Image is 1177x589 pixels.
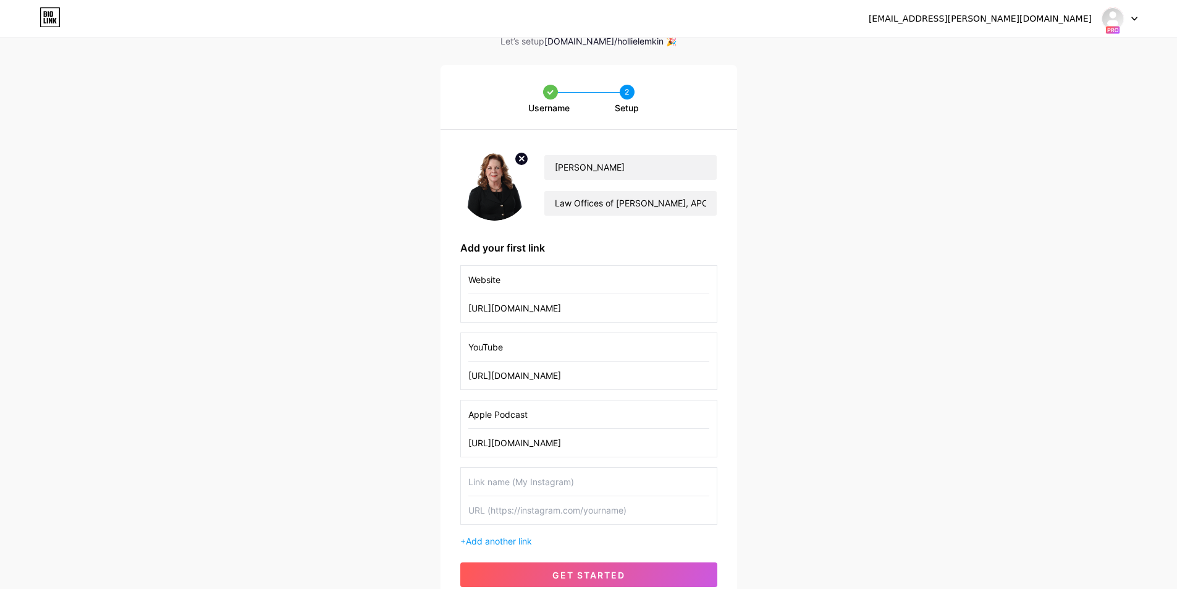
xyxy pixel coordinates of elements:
span: Setup [615,102,639,114]
input: Link name (My Instagram) [468,468,709,496]
input: URL (https://instagram.com/yourname) [468,429,709,457]
span: get started [552,570,625,580]
input: Link name (My Instagram) [468,266,709,294]
span: [DOMAIN_NAME]/hollielemkin 🎉 [544,36,677,46]
div: 2 [620,85,635,100]
img: profile pic [460,150,529,221]
input: Link name (My Instagram) [468,400,709,428]
div: Add your first link [460,240,717,255]
input: bio [544,191,716,216]
input: URL (https://instagram.com/yourname) [468,362,709,389]
input: Link name (My Instagram) [468,333,709,361]
button: get started [460,562,717,587]
input: URL (https://instagram.com/yourname) [468,496,709,524]
input: Your name [544,155,716,180]
span: Username [528,102,570,114]
input: URL (https://instagram.com/yourname) [468,294,709,322]
div: + [460,535,717,548]
span: Add another link [466,536,532,546]
div: [EMAIL_ADDRESS][PERSON_NAME][DOMAIN_NAME] [869,12,1092,25]
img: bilalkhan123 [1101,7,1124,30]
